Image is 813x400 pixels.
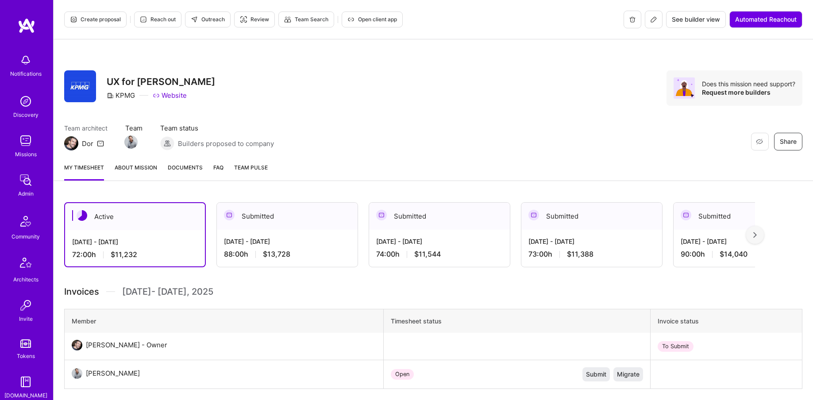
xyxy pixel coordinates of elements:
div: 73:00 h [528,250,655,259]
img: Avatar [674,77,695,99]
i: icon Proposal [70,16,77,23]
img: guide book [17,373,35,391]
img: teamwork [17,132,35,150]
span: Submit [586,370,606,379]
i: icon Targeter [240,16,247,23]
img: Submitted [528,210,539,220]
button: Open client app [342,12,403,27]
img: Submitted [376,210,387,220]
div: 88:00 h [224,250,351,259]
th: Invoice status [651,309,802,333]
div: Submitted [217,203,358,230]
button: Submit [582,367,610,381]
span: Reach out [140,15,176,23]
span: Open client app [347,15,397,23]
span: Documents [168,163,203,172]
span: $11,232 [111,250,137,259]
span: $11,388 [567,250,593,259]
div: Dor [82,139,93,148]
button: Review [234,12,275,27]
span: Team Search [284,15,328,23]
button: Outreach [185,12,231,27]
button: Share [774,133,802,150]
div: 90:00 h [681,250,807,259]
div: [PERSON_NAME] [86,368,140,379]
span: $13,728 [263,250,290,259]
button: Reach out [134,12,181,27]
i: icon Mail [97,140,104,147]
div: [DOMAIN_NAME] [4,391,47,400]
div: Admin [18,189,34,198]
a: Documents [168,163,203,181]
span: Team status [160,123,274,133]
img: Submitted [224,210,235,220]
div: 74:00 h [376,250,503,259]
h3: UX for [PERSON_NAME] [107,76,215,87]
button: Automated Reachout [729,11,802,28]
div: [PERSON_NAME] - Owner [86,340,167,350]
div: Tokens [17,351,35,361]
span: Builders proposed to company [178,139,274,148]
img: Builders proposed to company [160,136,174,150]
span: Share [780,137,797,146]
a: Team Member Avatar [125,135,137,150]
span: Team architect [64,123,108,133]
i: icon CompanyGray [107,92,114,99]
span: Review [240,15,269,23]
img: User Avatar [72,368,82,379]
img: tokens [20,339,31,348]
img: Community [15,211,36,232]
span: Team [125,123,143,133]
button: Migrate [613,367,643,381]
button: See builder view [666,11,726,28]
img: bell [17,51,35,69]
div: Does this mission need support? [702,80,795,88]
img: Divider [106,285,115,298]
img: User Avatar [72,340,82,350]
span: Migrate [617,370,640,379]
div: Active [65,203,205,230]
img: admin teamwork [17,171,35,189]
div: [DATE] - [DATE] [224,237,351,246]
div: [DATE] - [DATE] [376,237,503,246]
div: KPMG [107,91,135,100]
img: Team Architect [64,136,78,150]
div: Invite [19,314,33,323]
a: FAQ [213,163,223,181]
img: Company Logo [64,70,96,102]
button: Team Search [278,12,334,27]
img: Active [77,210,87,221]
span: Create proposal [70,15,121,23]
img: Invite [17,296,35,314]
img: Architects [15,254,36,275]
span: Invoices [64,285,99,298]
div: Request more builders [702,88,795,96]
span: Team Pulse [234,164,268,171]
span: Outreach [191,15,225,23]
div: [DATE] - [DATE] [681,237,807,246]
a: My timesheet [64,163,104,181]
img: logo [18,18,35,34]
div: Architects [13,275,39,284]
div: Notifications [10,69,42,78]
img: discovery [17,92,35,110]
span: See builder view [672,15,720,24]
button: Create proposal [64,12,127,27]
div: [DATE] - [DATE] [528,237,655,246]
img: Team Member Avatar [124,135,138,149]
img: right [753,232,757,238]
div: Submitted [521,203,662,230]
th: Timesheet status [383,309,651,333]
div: Open [391,369,414,380]
div: Submitted [369,203,510,230]
th: Member [65,309,384,333]
div: Community [12,232,40,241]
span: $14,040 [720,250,747,259]
span: Automated Reachout [735,15,797,24]
img: Submitted [681,210,691,220]
span: $11,544 [414,250,441,259]
span: [DATE] - [DATE] , 2025 [122,285,213,298]
div: Discovery [13,110,39,119]
a: Team Pulse [234,163,268,181]
div: 72:00 h [72,250,198,259]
